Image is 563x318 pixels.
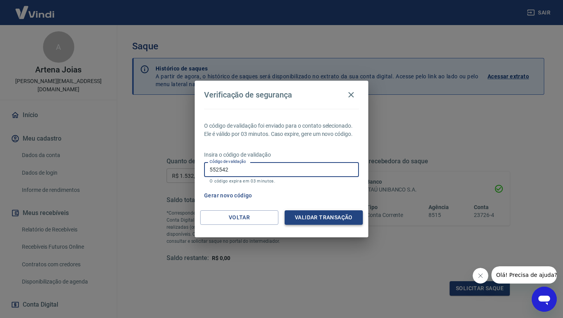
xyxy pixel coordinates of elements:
h4: Verificação de segurança [204,90,292,99]
label: Código de validação [210,159,246,164]
button: Voltar [200,210,278,225]
p: Insira o código de validação [204,151,359,159]
p: O código expira em 03 minutos. [210,179,353,184]
iframe: Fechar mensagem [473,268,488,284]
iframe: Mensagem da empresa [491,266,557,284]
p: O código de validação foi enviado para o contato selecionado. Ele é válido por 03 minutos. Caso e... [204,122,359,138]
iframe: Botão para abrir a janela de mensagens [532,287,557,312]
span: Olá! Precisa de ajuda? [5,5,66,12]
button: Gerar novo código [201,188,255,203]
button: Validar transação [285,210,363,225]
